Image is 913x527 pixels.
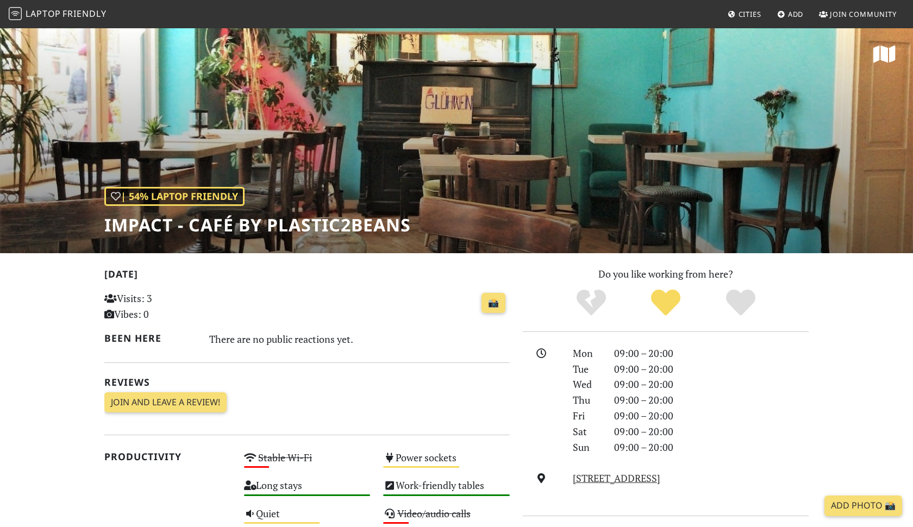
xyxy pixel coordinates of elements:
h2: Reviews [104,377,510,388]
span: Join Community [830,9,897,19]
span: Friendly [62,8,106,20]
a: Cities [723,4,766,24]
a: LaptopFriendly LaptopFriendly [9,5,107,24]
div: 09:00 – 20:00 [608,361,815,377]
div: There are no public reactions yet. [209,330,510,348]
a: Add Photo 📸 [824,495,902,516]
a: Join Community [815,4,901,24]
div: 09:00 – 20:00 [608,346,815,361]
div: Wed [566,377,608,392]
p: Do you like working from here? [523,266,809,282]
div: 09:00 – 20:00 [608,440,815,455]
div: 09:00 – 20:00 [608,408,815,424]
span: Add [788,9,804,19]
div: Definitely! [703,288,778,318]
div: Sat [566,424,608,440]
div: Long stays [237,476,377,504]
div: Power sockets [377,449,516,476]
div: Tue [566,361,608,377]
span: Laptop [26,8,61,20]
img: LaptopFriendly [9,7,22,20]
h1: Impact - Café by Plastic2Beans [104,215,411,235]
div: | 54% Laptop Friendly [104,187,245,206]
span: Cities [739,9,761,19]
div: 09:00 – 20:00 [608,377,815,392]
div: 09:00 – 20:00 [608,424,815,440]
div: Thu [566,392,608,408]
a: Join and leave a review! [104,392,227,413]
div: Work-friendly tables [377,476,516,504]
a: [STREET_ADDRESS] [573,472,660,485]
div: Yes [628,288,703,318]
a: Add [773,4,808,24]
h2: [DATE] [104,268,510,284]
s: Video/audio calls [397,507,471,520]
s: Stable Wi-Fi [258,451,312,464]
p: Visits: 3 Vibes: 0 [104,291,231,322]
div: 09:00 – 20:00 [608,392,815,408]
div: No [554,288,629,318]
a: 📸 [481,293,505,313]
div: Fri [566,408,608,424]
div: Sun [566,440,608,455]
h2: Productivity [104,451,231,462]
h2: Been here [104,332,196,344]
div: Mon [566,346,608,361]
